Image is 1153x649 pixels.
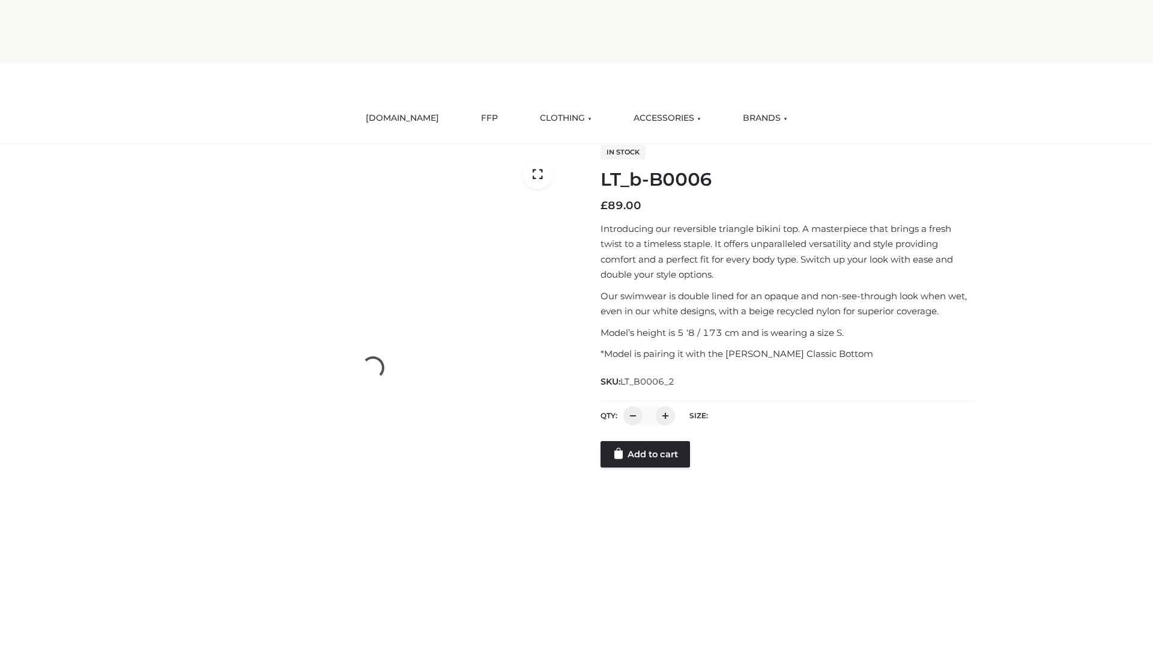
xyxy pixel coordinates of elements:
a: Add to cart [601,441,690,468]
span: LT_B0006_2 [620,376,674,387]
label: QTY: [601,411,617,420]
bdi: 89.00 [601,199,641,212]
a: [DOMAIN_NAME] [357,105,448,132]
p: Model’s height is 5 ‘8 / 173 cm and is wearing a size S. [601,325,975,341]
p: *Model is pairing it with the [PERSON_NAME] Classic Bottom [601,346,975,362]
a: FFP [472,105,507,132]
p: Introducing our reversible triangle bikini top. A masterpiece that brings a fresh twist to a time... [601,221,975,282]
p: Our swimwear is double lined for an opaque and non-see-through look when wet, even in our white d... [601,288,975,319]
h1: LT_b-B0006 [601,169,975,190]
a: ACCESSORIES [625,105,710,132]
label: Size: [689,411,708,420]
span: £ [601,199,608,212]
a: CLOTHING [531,105,601,132]
span: In stock [601,145,646,159]
span: SKU: [601,374,676,389]
a: BRANDS [734,105,796,132]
